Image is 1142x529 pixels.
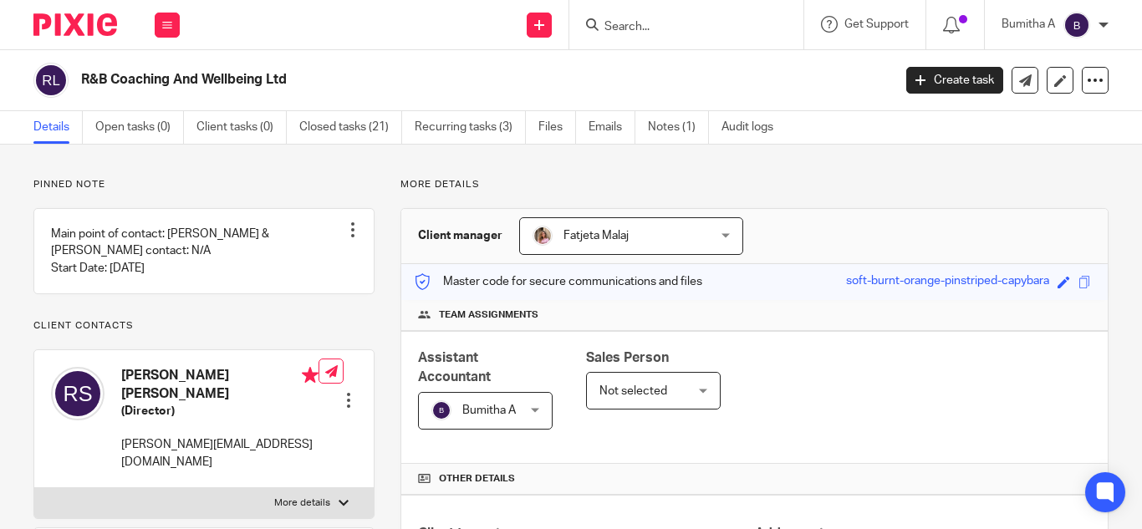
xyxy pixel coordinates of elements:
[586,351,669,364] span: Sales Person
[439,472,515,486] span: Other details
[906,67,1003,94] a: Create task
[302,367,319,384] i: Primary
[439,308,538,322] span: Team assignments
[274,496,330,510] p: More details
[538,111,576,144] a: Files
[121,436,319,471] p: [PERSON_NAME][EMAIL_ADDRESS][DOMAIN_NAME]
[33,63,69,98] img: svg%3E
[33,319,375,333] p: Client contacts
[462,404,516,416] span: Bumitha A
[414,273,702,290] p: Master code for secure communications and files
[1063,12,1090,38] img: svg%3E
[196,111,287,144] a: Client tasks (0)
[33,178,375,191] p: Pinned note
[431,400,451,420] img: svg%3E
[563,230,629,242] span: Fatjeta Malaj
[81,71,721,89] h2: R&B Coaching And Wellbeing Ltd
[418,351,491,384] span: Assistant Accountant
[415,111,526,144] a: Recurring tasks (3)
[599,385,667,397] span: Not selected
[121,367,319,403] h4: [PERSON_NAME] [PERSON_NAME]
[33,13,117,36] img: Pixie
[846,272,1049,292] div: soft-burnt-orange-pinstriped-capybara
[603,20,753,35] input: Search
[418,227,502,244] h3: Client manager
[51,367,105,420] img: svg%3E
[33,111,83,144] a: Details
[121,403,319,420] h5: (Director)
[95,111,184,144] a: Open tasks (0)
[721,111,786,144] a: Audit logs
[299,111,402,144] a: Closed tasks (21)
[400,178,1109,191] p: More details
[844,18,909,30] span: Get Support
[533,226,553,246] img: MicrosoftTeams-image%20(5).png
[1002,16,1055,33] p: Bumitha A
[648,111,709,144] a: Notes (1)
[589,111,635,144] a: Emails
